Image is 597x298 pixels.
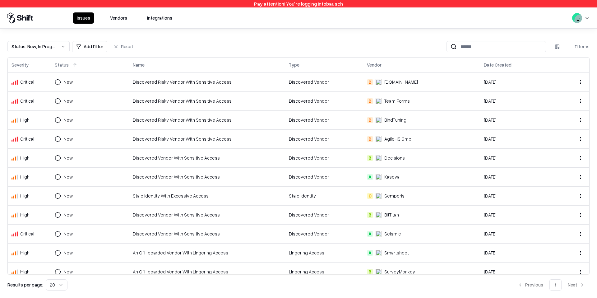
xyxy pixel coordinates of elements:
[20,212,30,218] div: High
[384,230,401,237] div: Seismic
[384,155,405,161] div: Decisions
[133,98,281,104] div: Discovered Risky Vendor With Sensitive Access
[367,193,373,199] div: C
[55,228,84,240] button: New
[376,136,382,142] img: Agile-IS GmbH
[20,230,34,237] div: Critical
[63,174,73,180] div: New
[63,98,73,104] div: New
[133,174,281,180] div: Discovered Vendor With Sensitive Access
[484,212,554,218] div: [DATE]
[367,98,373,104] div: D
[289,62,299,68] div: Type
[55,247,84,258] button: New
[63,155,73,161] div: New
[55,95,84,107] button: New
[20,136,34,142] div: Critical
[367,212,373,218] div: B
[376,98,382,104] img: Team Forms
[289,268,359,275] div: Lingering Access
[384,249,409,256] div: Smartsheet
[376,155,382,161] img: Decisions
[484,62,511,68] div: Date Created
[484,249,554,256] div: [DATE]
[367,155,373,161] div: B
[367,117,373,123] div: D
[133,136,281,142] div: Discovered Risky Vendor With Sensitive Access
[55,114,84,126] button: New
[384,174,400,180] div: Kaseya
[133,79,281,85] div: Discovered Risky Vendor With Sensitive Access
[376,269,382,275] img: SurveyMonkey
[55,190,84,202] button: New
[143,12,176,24] button: Integrations
[484,117,554,123] div: [DATE]
[384,117,406,123] div: BindTuning
[55,77,84,88] button: New
[376,193,382,199] img: Semperis
[63,249,73,256] div: New
[384,268,415,275] div: SurveyMonkey
[376,212,382,218] img: BitTitan
[55,266,84,277] button: New
[7,282,43,288] p: Results per page:
[289,249,359,256] div: Lingering Access
[20,79,34,85] div: Critical
[55,152,84,164] button: New
[63,268,73,275] div: New
[106,12,131,24] button: Vendors
[133,117,281,123] div: Discovered Risky Vendor With Sensitive Access
[484,230,554,237] div: [DATE]
[55,171,84,183] button: New
[289,98,359,104] div: Discovered Vendor
[55,133,84,145] button: New
[484,98,554,104] div: [DATE]
[20,155,30,161] div: High
[289,117,359,123] div: Discovered Vendor
[484,193,554,199] div: [DATE]
[20,268,30,275] div: High
[63,136,73,142] div: New
[376,231,382,237] img: Seismic
[20,193,30,199] div: High
[384,98,410,104] div: Team Forms
[289,174,359,180] div: Discovered Vendor
[367,79,373,85] div: D
[63,193,73,199] div: New
[72,41,107,52] button: Add Filter
[133,62,145,68] div: Name
[63,79,73,85] div: New
[549,279,562,291] button: 1
[484,136,554,142] div: [DATE]
[133,193,281,199] div: Stale Identity With Excessive Access
[63,212,73,218] div: New
[484,79,554,85] div: [DATE]
[12,43,56,50] div: Status : New, In Progress
[133,230,281,237] div: Discovered Vendor With Sensitive Access
[384,193,405,199] div: Semperis
[133,155,281,161] div: Discovered Vendor With Sensitive Access
[20,249,30,256] div: High
[565,43,590,50] div: 11 items
[484,155,554,161] div: [DATE]
[384,136,414,142] div: Agile-IS GmbH
[384,212,399,218] div: BitTitan
[367,174,373,180] div: A
[367,136,373,142] div: D
[289,193,359,199] div: Stale Identity
[289,230,359,237] div: Discovered Vendor
[367,62,382,68] div: Vendor
[289,212,359,218] div: Discovered Vendor
[367,269,373,275] div: B
[20,117,30,123] div: High
[133,268,281,275] div: An Off-boarded Vendor With Lingering Access
[289,79,359,85] div: Discovered Vendor
[367,231,373,237] div: A
[484,268,554,275] div: [DATE]
[376,117,382,123] img: BindTuning
[289,155,359,161] div: Discovered Vendor
[12,62,29,68] div: Severity
[384,79,418,85] div: [DOMAIN_NAME]
[133,212,281,218] div: Discovered Vendor With Sensitive Access
[73,12,94,24] button: Issues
